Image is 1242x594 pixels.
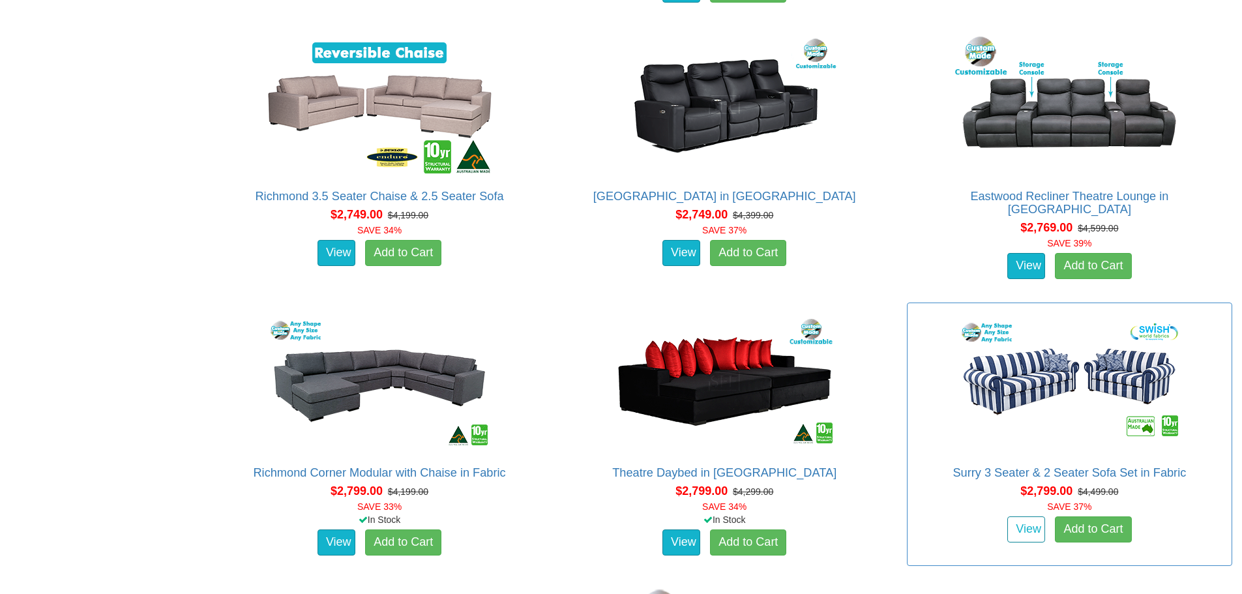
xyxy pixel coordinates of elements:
a: Add to Cart [365,240,441,266]
a: Theatre Daybed in [GEOGRAPHIC_DATA] [612,466,836,479]
span: $2,749.00 [675,208,728,221]
a: Add to Cart [1055,516,1131,542]
a: View [1007,253,1045,279]
font: SAVE 34% [357,225,402,235]
img: Theatre Daybed in Fabric [607,310,842,453]
a: Richmond Corner Modular with Chaise in Fabric [253,466,505,479]
img: Eastwood Recliner Theatre Lounge in Fabric [952,33,1187,177]
a: View [1007,516,1045,542]
div: In Stock [559,513,890,526]
a: View [318,240,355,266]
del: $4,199.00 [388,486,428,497]
font: SAVE 37% [1047,501,1091,512]
del: $4,399.00 [733,210,773,220]
div: In Stock [214,513,544,526]
a: Richmond 3.5 Seater Chaise & 2.5 Seater Sofa [255,190,503,203]
del: $4,599.00 [1078,223,1118,233]
img: Surry 3 Seater & 2 Seater Sofa Set in Fabric [952,310,1187,453]
font: SAVE 34% [702,501,747,512]
font: SAVE 39% [1047,238,1091,248]
img: Bond Theatre Lounge in Fabric [607,33,842,177]
font: SAVE 37% [702,225,747,235]
a: Add to Cart [1055,253,1131,279]
span: $2,799.00 [1020,484,1072,497]
img: Richmond 3.5 Seater Chaise & 2.5 Seater Sofa [262,33,497,177]
del: $4,299.00 [733,486,773,497]
del: $4,199.00 [388,210,428,220]
span: $2,749.00 [331,208,383,221]
a: View [662,240,700,266]
a: View [662,529,700,556]
span: $2,769.00 [1020,221,1072,234]
a: [GEOGRAPHIC_DATA] in [GEOGRAPHIC_DATA] [593,190,856,203]
font: SAVE 33% [357,501,402,512]
a: Add to Cart [365,529,441,556]
a: Add to Cart [710,240,786,266]
del: $4,499.00 [1078,486,1118,497]
a: Eastwood Recliner Theatre Lounge in [GEOGRAPHIC_DATA] [970,190,1168,216]
img: Richmond Corner Modular with Chaise in Fabric [262,310,497,453]
span: $2,799.00 [675,484,728,497]
a: Surry 3 Seater & 2 Seater Sofa Set in Fabric [953,466,1186,479]
a: Add to Cart [710,529,786,556]
a: View [318,529,355,556]
span: $2,799.00 [331,484,383,497]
